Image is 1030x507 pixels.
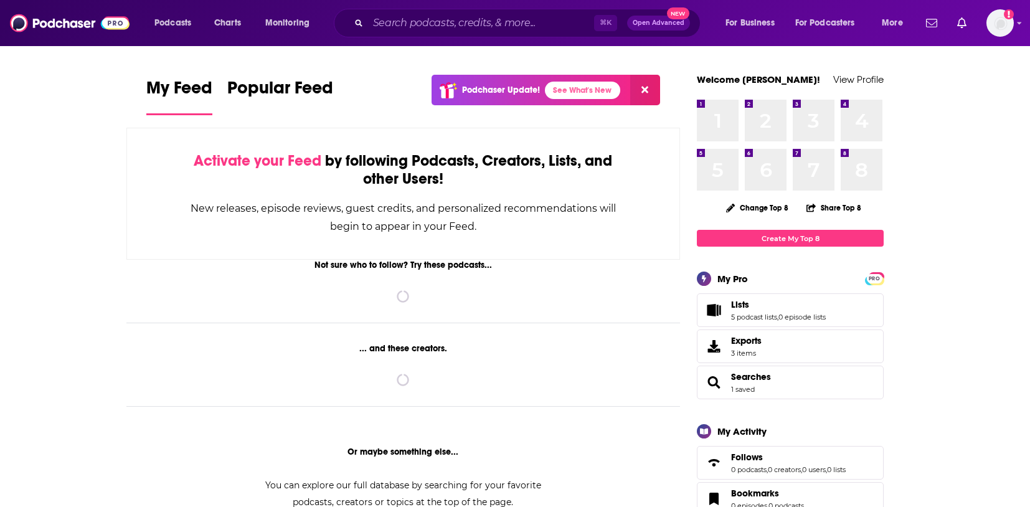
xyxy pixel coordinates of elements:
[731,299,749,310] span: Lists
[882,14,903,32] span: More
[826,465,827,474] span: ,
[731,335,762,346] span: Exports
[594,15,617,31] span: ⌘ K
[667,7,689,19] span: New
[795,14,855,32] span: For Podcasters
[462,85,540,95] p: Podchaser Update!
[126,260,680,270] div: Not sure who to follow? Try these podcasts...
[146,13,207,33] button: open menu
[802,465,826,474] a: 0 users
[801,465,802,474] span: ,
[346,9,712,37] div: Search podcasts, credits, & more...
[731,452,846,463] a: Follows
[227,77,333,106] span: Popular Feed
[833,73,884,85] a: View Profile
[697,230,884,247] a: Create My Top 8
[731,349,762,358] span: 3 items
[725,14,775,32] span: For Business
[731,452,763,463] span: Follows
[126,447,680,457] div: Or maybe something else...
[368,13,594,33] input: Search podcasts, credits, & more...
[767,465,768,474] span: ,
[697,446,884,480] span: Follows
[227,77,333,115] a: Popular Feed
[701,338,726,355] span: Exports
[1004,9,1014,19] svg: Add a profile image
[701,374,726,391] a: Searches
[545,82,620,99] a: See What's New
[154,14,191,32] span: Podcasts
[787,13,873,33] button: open menu
[265,14,309,32] span: Monitoring
[717,425,767,437] div: My Activity
[627,16,690,31] button: Open AdvancedNew
[717,273,748,285] div: My Pro
[214,14,241,32] span: Charts
[697,329,884,363] a: Exports
[189,199,617,235] div: New releases, episode reviews, guest credits, and personalized recommendations will begin to appe...
[701,301,726,319] a: Lists
[867,273,882,283] a: PRO
[697,73,820,85] a: Welcome [PERSON_NAME]!
[10,11,130,35] img: Podchaser - Follow, Share and Rate Podcasts
[806,196,862,220] button: Share Top 8
[952,12,971,34] a: Show notifications dropdown
[731,385,755,394] a: 1 saved
[194,151,321,170] span: Activate your Feed
[873,13,919,33] button: open menu
[731,488,779,499] span: Bookmarks
[768,465,801,474] a: 0 creators
[146,77,212,106] span: My Feed
[986,9,1014,37] span: Logged in as juliahaav
[731,313,777,321] a: 5 podcast lists
[731,299,826,310] a: Lists
[986,9,1014,37] img: User Profile
[731,465,767,474] a: 0 podcasts
[257,13,326,33] button: open menu
[827,465,846,474] a: 0 lists
[701,454,726,471] a: Follows
[697,293,884,327] span: Lists
[717,13,790,33] button: open menu
[126,343,680,354] div: ... and these creators.
[778,313,826,321] a: 0 episode lists
[986,9,1014,37] button: Show profile menu
[719,200,796,216] button: Change Top 8
[633,20,684,26] span: Open Advanced
[731,371,771,382] a: Searches
[206,13,248,33] a: Charts
[867,274,882,283] span: PRO
[146,77,212,115] a: My Feed
[189,152,617,188] div: by following Podcasts, Creators, Lists, and other Users!
[697,366,884,399] span: Searches
[777,313,778,321] span: ,
[921,12,942,34] a: Show notifications dropdown
[731,488,804,499] a: Bookmarks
